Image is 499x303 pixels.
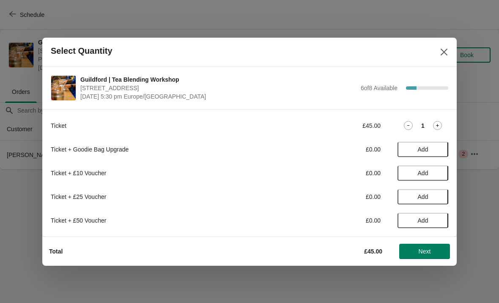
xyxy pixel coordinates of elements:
span: [STREET_ADDRESS] [80,84,356,92]
button: Add [398,189,448,204]
span: Add [418,193,428,200]
button: Add [398,165,448,181]
button: Close [436,44,452,60]
strong: 1 [421,121,425,130]
span: Add [418,217,428,224]
div: Ticket + £50 Voucher [51,216,285,225]
div: Ticket + Goodie Bag Upgrade [51,145,285,154]
div: £0.00 [302,216,381,225]
button: Add [398,213,448,228]
span: Guildford | Tea Blending Workshop [80,75,356,84]
strong: Total [49,248,63,255]
span: [DATE] 5:30 pm Europe/[GEOGRAPHIC_DATA] [80,92,356,101]
div: £0.00 [302,169,381,177]
div: Ticket [51,121,285,130]
div: £0.00 [302,145,381,154]
div: £0.00 [302,193,381,201]
div: £45.00 [302,121,381,130]
button: Next [399,244,450,259]
strong: £45.00 [364,248,382,255]
div: Ticket + £10 Voucher [51,169,285,177]
button: Add [398,142,448,157]
div: Ticket + £25 Voucher [51,193,285,201]
span: Add [418,146,428,153]
h2: Select Quantity [51,46,112,56]
span: Add [418,170,428,176]
span: Next [419,248,431,255]
img: Guildford | Tea Blending Workshop | 5 Market Street, Guildford, GU1 4LB | September 28 | 5:30 pm ... [51,76,76,100]
span: 6 of 8 Available [361,85,398,91]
